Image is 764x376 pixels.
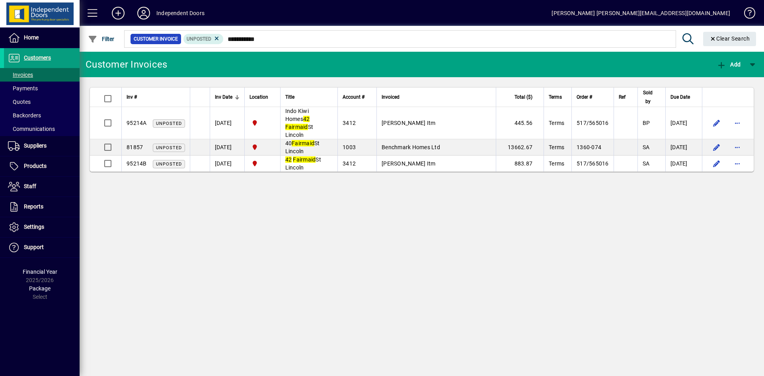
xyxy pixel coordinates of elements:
[382,160,435,167] span: [PERSON_NAME] Itm
[86,32,117,46] button: Filter
[285,108,314,138] span: Indo Kiwi Homes St Lincoln
[249,159,275,168] span: Christchurch
[8,126,55,132] span: Communications
[343,144,356,150] span: 1003
[24,203,43,210] span: Reports
[549,160,564,167] span: Terms
[501,93,540,101] div: Total ($)
[4,156,80,176] a: Products
[134,35,178,43] span: Customer Invoice
[285,124,308,130] em: Fairmaid
[717,61,741,68] span: Add
[382,93,491,101] div: Invoiced
[8,85,38,92] span: Payments
[24,244,44,250] span: Support
[24,163,47,169] span: Products
[24,34,39,41] span: Home
[577,93,609,101] div: Order #
[4,82,80,95] a: Payments
[670,93,690,101] span: Due Date
[4,238,80,257] a: Support
[710,117,723,129] button: Edit
[549,120,564,126] span: Terms
[24,183,36,189] span: Staff
[4,68,80,82] a: Invoices
[293,156,316,163] em: Fairmaid
[285,93,294,101] span: Title
[24,55,51,61] span: Customers
[738,2,754,27] a: Knowledge Base
[215,93,232,101] span: Inv Date
[731,157,744,170] button: More options
[86,58,167,71] div: Customer Invoices
[382,144,440,150] span: Benchmark Homes Ltd
[382,93,400,101] span: Invoiced
[249,119,275,127] span: Christchurch
[8,72,33,78] span: Invoices
[285,156,292,163] em: 42
[710,141,723,154] button: Edit
[343,93,364,101] span: Account #
[552,7,730,19] div: [PERSON_NAME] [PERSON_NAME][EMAIL_ADDRESS][DOMAIN_NAME]
[88,36,115,42] span: Filter
[249,93,275,101] div: Location
[8,112,41,119] span: Backorders
[303,116,310,122] em: 42
[249,143,275,152] span: Christchurch
[4,109,80,122] a: Backorders
[156,7,205,19] div: Independent Doors
[156,145,182,150] span: Unposted
[249,93,268,101] span: Location
[4,122,80,136] a: Communications
[715,57,743,72] button: Add
[343,120,356,126] span: 3412
[4,28,80,48] a: Home
[619,93,633,101] div: Ref
[127,93,137,101] span: Inv #
[215,93,240,101] div: Inv Date
[731,141,744,154] button: More options
[210,139,244,156] td: [DATE]
[577,120,609,126] span: 517/565016
[23,269,57,275] span: Financial Year
[643,160,650,167] span: SA
[549,93,562,101] span: Terms
[643,144,650,150] span: SA
[343,160,356,167] span: 3412
[709,35,750,42] span: Clear Search
[127,93,185,101] div: Inv #
[29,285,51,292] span: Package
[8,99,31,105] span: Quotes
[643,88,661,106] div: Sold by
[4,136,80,156] a: Suppliers
[210,107,244,139] td: [DATE]
[577,93,592,101] span: Order #
[210,156,244,171] td: [DATE]
[496,107,544,139] td: 445.56
[577,160,609,167] span: 517/565016
[643,120,650,126] span: BP
[549,144,564,150] span: Terms
[4,197,80,217] a: Reports
[127,120,147,126] span: 95214A
[382,120,435,126] span: [PERSON_NAME] Itm
[285,156,321,171] span: St Lincoln
[703,32,756,46] button: Clear
[665,156,702,171] td: [DATE]
[4,95,80,109] a: Quotes
[4,177,80,197] a: Staff
[292,140,314,146] em: Fairmaid
[496,156,544,171] td: 883.87
[731,117,744,129] button: More options
[183,34,224,44] mat-chip: Customer Invoice Status: Unposted
[187,36,211,42] span: Unposted
[496,139,544,156] td: 13662.67
[127,160,147,167] span: 95214B
[105,6,131,20] button: Add
[515,93,532,101] span: Total ($)
[619,93,626,101] span: Ref
[665,139,702,156] td: [DATE]
[131,6,156,20] button: Profile
[156,121,182,126] span: Unposted
[710,157,723,170] button: Edit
